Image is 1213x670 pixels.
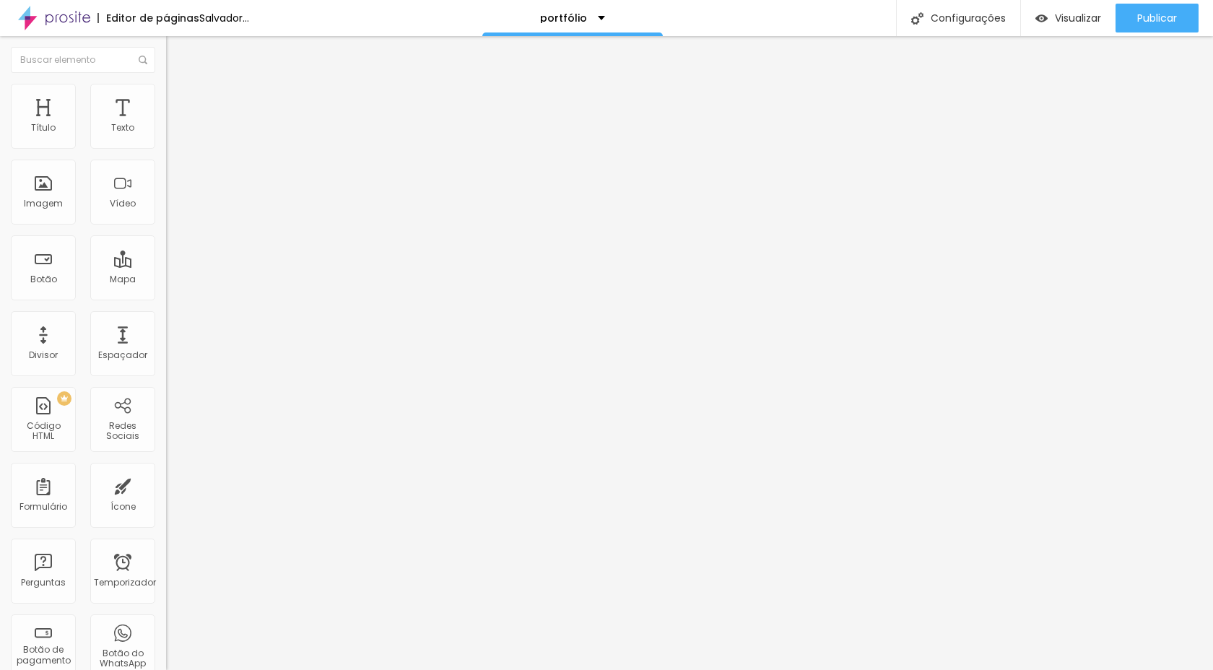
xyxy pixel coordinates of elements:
font: Ícone [110,500,136,513]
font: Botão do WhatsApp [100,647,146,669]
iframe: Editor [166,36,1213,670]
font: Vídeo [110,197,136,209]
button: Publicar [1116,4,1199,32]
font: Publicar [1137,11,1177,25]
font: Perguntas [21,576,66,588]
font: Espaçador [98,349,147,361]
img: Ícone [911,12,923,25]
font: Texto [111,121,134,134]
font: Configurações [931,11,1006,25]
button: Visualizar [1021,4,1116,32]
font: Mapa [110,273,136,285]
font: Visualizar [1055,11,1101,25]
font: Título [31,121,56,134]
input: Buscar elemento [11,47,155,73]
font: portfólio [540,11,587,25]
font: Redes Sociais [106,419,139,442]
font: Imagem [24,197,63,209]
font: Divisor [29,349,58,361]
font: Código HTML [27,419,61,442]
font: Temporizador [94,576,156,588]
font: Botão de pagamento [17,643,71,666]
img: Ícone [139,56,147,64]
font: Formulário [19,500,67,513]
font: Salvador... [199,11,249,25]
img: view-1.svg [1035,12,1048,25]
font: Botão [30,273,57,285]
font: Editor de páginas [106,11,199,25]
